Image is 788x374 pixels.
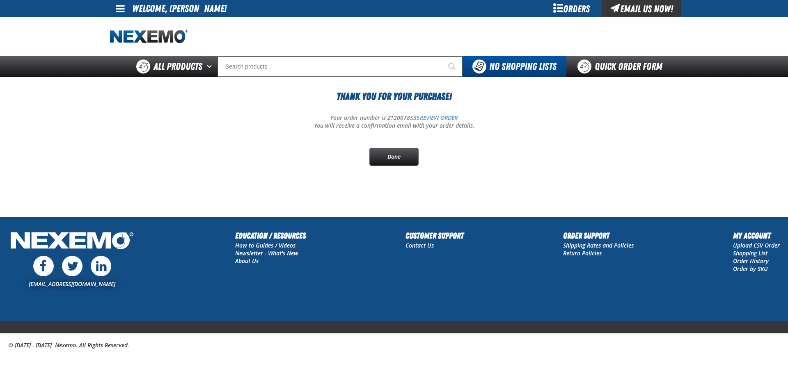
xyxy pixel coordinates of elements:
[420,114,458,122] a: REVIEW ORDER
[566,56,678,77] a: Quick Order Form
[235,229,306,242] h2: Education / Resources
[235,257,259,265] a: About Us
[563,229,634,242] h2: Order Support
[218,56,463,77] input: Search
[110,89,678,104] h1: Thank You For Your Purchase!
[204,56,218,77] button: Open All Products pages
[733,265,768,273] a: Order by SKU
[405,229,464,242] h2: Customer Support
[463,56,566,77] button: You do not have available Shopping Lists. Open to Create a New List
[733,249,767,257] a: Shopping List
[405,241,434,249] a: Contact Us
[110,114,678,122] p: Your order number is Z120078535
[442,56,463,77] button: Start Searching
[733,229,780,242] h2: My Account
[733,241,780,249] a: Upload CSV Order
[110,122,678,130] p: You will receive a confirmation email with your order details.
[8,229,136,254] img: Nexemo Logo
[563,249,602,257] a: Return Policies
[110,30,188,44] img: Nexemo logo
[369,148,419,166] a: Done
[110,30,188,44] a: Home
[235,249,298,257] a: Newsletter - What's New
[733,257,769,265] a: Order History
[153,59,202,74] span: All Products
[235,241,295,249] a: How to Guides / Videos
[489,61,557,72] span: No Shopping Lists
[29,280,115,288] a: [EMAIL_ADDRESS][DOMAIN_NAME]
[563,241,634,249] a: Shipping Rates and Policies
